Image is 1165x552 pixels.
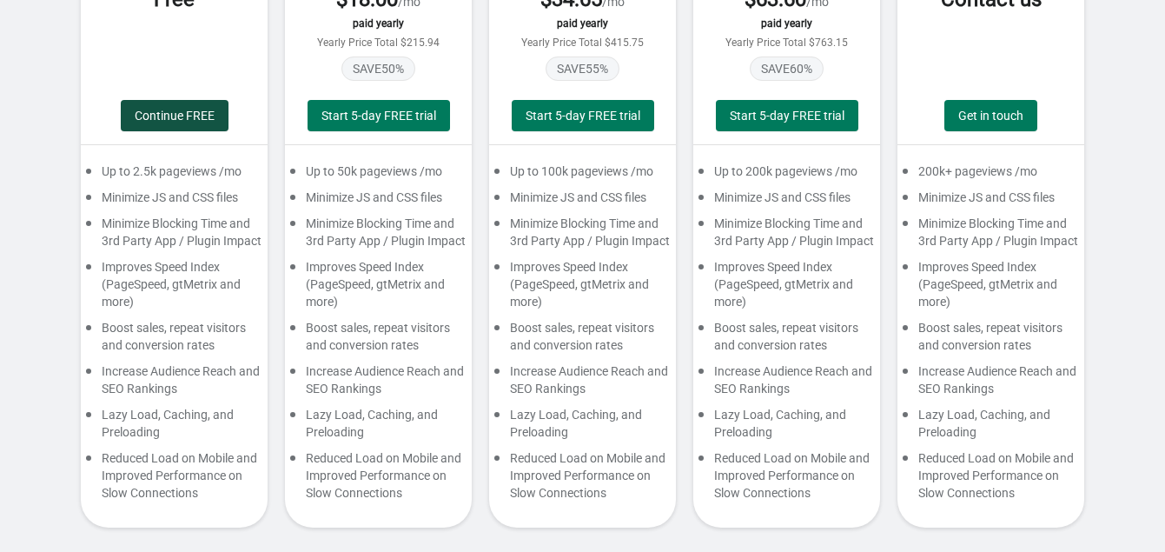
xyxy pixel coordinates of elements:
button: Continue FREE [121,100,228,131]
button: Start 5-day FREE trial [716,100,858,131]
div: Reduced Load on Mobile and Improved Performance on Slow Connections [897,449,1084,510]
div: Minimize JS and CSS files [489,189,676,215]
div: Minimize Blocking Time and 3rd Party App / Plugin Impact [897,215,1084,258]
div: Reduced Load on Mobile and Improved Performance on Slow Connections [285,449,472,510]
div: Improves Speed Index (PageSpeed, gtMetrix and more) [81,258,268,319]
div: Reduced Load on Mobile and Improved Performance on Slow Connections [693,449,880,510]
div: 200k+ pageviews /mo [897,163,1084,189]
div: Reduced Load on Mobile and Improved Performance on Slow Connections [81,449,268,510]
a: Get in touch [944,100,1037,131]
div: Yearly Price Total $763.15 [711,37,863,49]
div: Lazy Load, Caching, and Preloading [81,406,268,449]
div: paid yearly [711,17,863,30]
div: Up to 50k pageviews /mo [285,163,472,189]
div: Minimize Blocking Time and 3rd Party App / Plugin Impact [285,215,472,258]
span: SAVE 55 % [546,57,619,81]
div: Lazy Load, Caching, and Preloading [897,406,1084,449]
div: Minimize JS and CSS files [693,189,880,215]
div: paid yearly [506,17,659,30]
span: Start 5-day FREE trial [526,109,640,123]
div: Improves Speed Index (PageSpeed, gtMetrix and more) [897,258,1084,319]
div: Lazy Load, Caching, and Preloading [693,406,880,449]
div: Boost sales, repeat visitors and conversion rates [693,319,880,362]
div: Minimize JS and CSS files [81,189,268,215]
div: Yearly Price Total $415.75 [506,37,659,49]
div: Boost sales, repeat visitors and conversion rates [81,319,268,362]
div: Minimize JS and CSS files [285,189,472,215]
span: Start 5-day FREE trial [730,109,844,123]
div: Up to 200k pageviews /mo [693,163,880,189]
div: Increase Audience Reach and SEO Rankings [285,362,472,406]
button: Start 5-day FREE trial [512,100,654,131]
div: Up to 100k pageviews /mo [489,163,676,189]
div: Boost sales, repeat visitors and conversion rates [489,319,676,362]
div: Minimize JS and CSS files [897,189,1084,215]
span: Start 5-day FREE trial [321,109,436,123]
div: Minimize Blocking Time and 3rd Party App / Plugin Impact [693,215,880,258]
span: SAVE 50 % [341,57,415,81]
div: Yearly Price Total $215.94 [302,37,454,49]
span: Continue FREE [135,109,215,123]
div: Improves Speed Index (PageSpeed, gtMetrix and more) [693,258,880,319]
span: Get in touch [958,109,1023,123]
div: Boost sales, repeat visitors and conversion rates [897,319,1084,362]
div: Boost sales, repeat visitors and conversion rates [285,319,472,362]
button: Start 5-day FREE trial [308,100,450,131]
span: SAVE 60 % [750,57,824,81]
div: Improves Speed Index (PageSpeed, gtMetrix and more) [285,258,472,319]
div: Up to 2.5k pageviews /mo [81,163,268,189]
div: Increase Audience Reach and SEO Rankings [81,362,268,406]
div: Increase Audience Reach and SEO Rankings [489,362,676,406]
div: Lazy Load, Caching, and Preloading [285,406,472,449]
div: Increase Audience Reach and SEO Rankings [897,362,1084,406]
div: paid yearly [302,17,454,30]
div: Improves Speed Index (PageSpeed, gtMetrix and more) [489,258,676,319]
div: Minimize Blocking Time and 3rd Party App / Plugin Impact [81,215,268,258]
div: Reduced Load on Mobile and Improved Performance on Slow Connections [489,449,676,510]
div: Minimize Blocking Time and 3rd Party App / Plugin Impact [489,215,676,258]
div: Increase Audience Reach and SEO Rankings [693,362,880,406]
div: Lazy Load, Caching, and Preloading [489,406,676,449]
